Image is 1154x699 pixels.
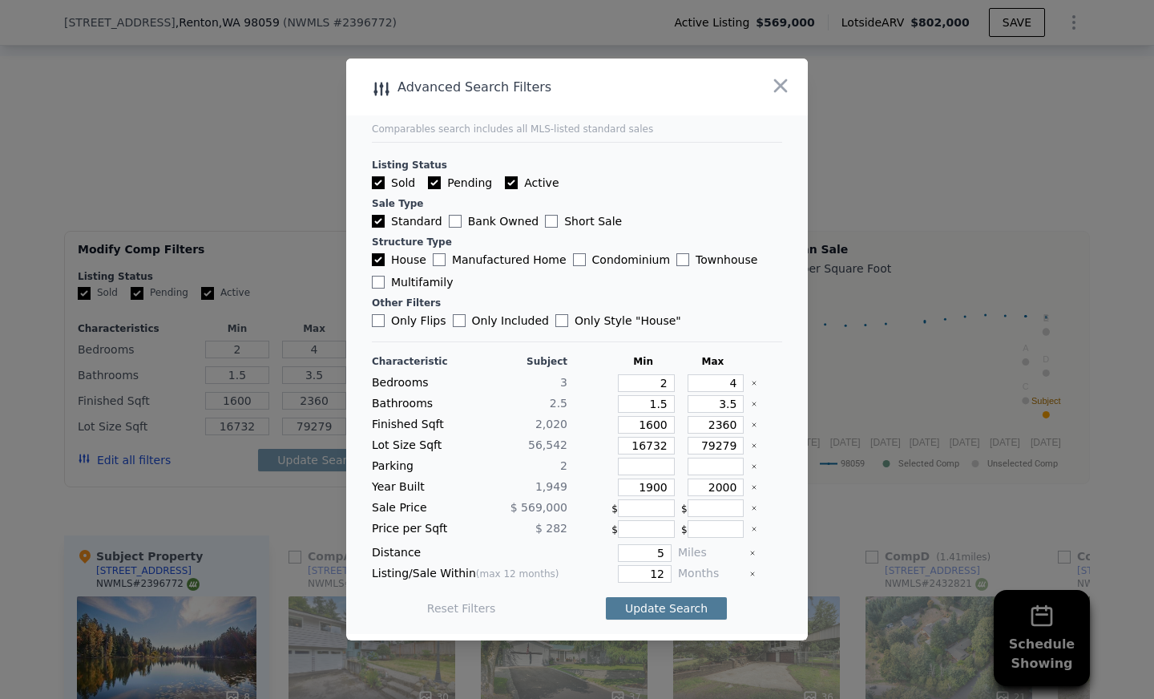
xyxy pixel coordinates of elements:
[751,505,757,511] button: Clear
[372,313,446,329] label: Only Flips
[681,499,744,517] div: $
[427,600,496,616] button: Reset
[606,597,727,620] button: Update Search
[611,355,675,368] div: Min
[372,274,453,290] label: Multifamily
[573,253,586,266] input: Condominium
[751,526,757,532] button: Clear
[372,253,385,266] input: House
[505,175,559,191] label: Active
[372,159,782,172] div: Listing Status
[555,314,568,327] input: Only Style "House"
[560,376,567,389] span: 3
[545,213,622,229] label: Short Sale
[453,314,466,327] input: Only Included
[560,459,567,472] span: 2
[372,276,385,289] input: Multifamily
[681,520,744,538] div: $
[372,213,442,229] label: Standard
[372,479,466,496] div: Year Built
[528,438,567,451] span: 56,542
[611,520,675,538] div: $
[372,175,415,191] label: Sold
[751,484,757,491] button: Clear
[372,355,466,368] div: Characteristic
[676,252,757,268] label: Townhouse
[681,355,744,368] div: Max
[372,565,567,583] div: Listing/Sale Within
[372,499,466,517] div: Sale Price
[372,197,782,210] div: Sale Type
[428,175,492,191] label: Pending
[676,253,689,266] input: Townhouse
[372,252,426,268] label: House
[433,252,567,268] label: Manufactured Home
[749,571,756,577] button: Clear
[428,176,441,189] input: Pending
[372,520,466,538] div: Price per Sqft
[473,355,567,368] div: Subject
[678,544,743,562] div: Miles
[372,458,466,475] div: Parking
[573,252,670,268] label: Condominium
[751,463,757,470] button: Clear
[372,395,466,413] div: Bathrooms
[611,499,675,517] div: $
[510,501,567,514] span: $ 569,000
[535,480,567,493] span: 1,949
[372,314,385,327] input: Only Flips
[372,215,385,228] input: Standard
[550,397,567,410] span: 2.5
[555,313,681,329] label: Only Style " House "
[372,297,782,309] div: Other Filters
[678,565,743,583] div: Months
[372,416,466,434] div: Finished Sqft
[372,437,466,455] div: Lot Size Sqft
[751,380,757,386] button: Clear
[505,176,518,189] input: Active
[449,213,539,229] label: Bank Owned
[346,76,716,99] div: Advanced Search Filters
[749,550,756,556] button: Clear
[433,253,446,266] input: Manufactured Home
[476,568,559,580] span: (max 12 months)
[751,422,757,428] button: Clear
[372,236,782,248] div: Structure Type
[545,215,558,228] input: Short Sale
[535,418,567,430] span: 2,020
[372,374,466,392] div: Bedrooms
[751,401,757,407] button: Clear
[453,313,549,329] label: Only Included
[535,522,567,535] span: $ 282
[449,215,462,228] input: Bank Owned
[751,442,757,449] button: Clear
[372,544,567,562] div: Distance
[372,176,385,189] input: Sold
[372,123,782,135] div: Comparables search includes all MLS-listed standard sales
